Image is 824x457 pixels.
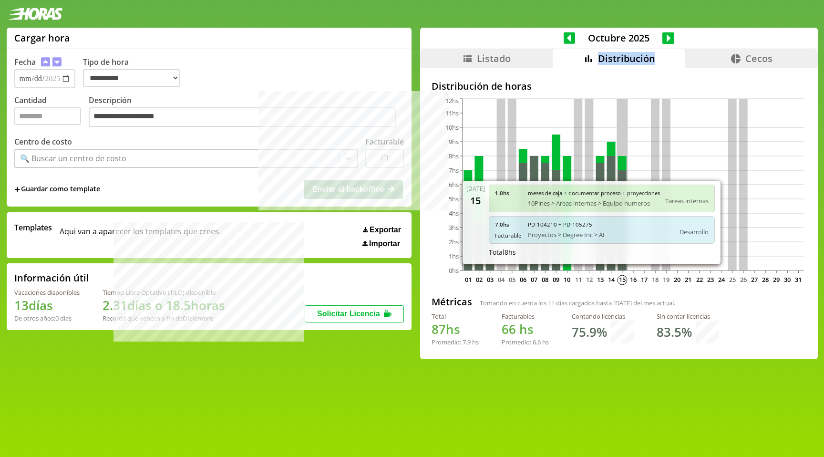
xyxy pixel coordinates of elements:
div: Total [432,312,479,321]
textarea: Descripción [89,107,396,127]
span: 11 [548,299,555,307]
h2: Distribución de horas [432,80,806,93]
text: 01 [464,275,471,284]
b: Diciembre [183,314,213,322]
text: 30 [784,275,791,284]
div: Promedio: hs [432,338,479,346]
text: 21 [685,275,691,284]
span: Aqui van a aparecer los templates que crees. [60,222,221,248]
text: 28 [762,275,769,284]
text: 20 [674,275,680,284]
tspan: 9hs [449,137,459,146]
label: Cantidad [14,95,89,130]
span: Octubre 2025 [575,31,662,44]
tspan: 1hs [449,252,459,260]
span: Exportar [370,226,401,234]
label: Tipo de hora [83,57,188,88]
div: De otros años: 0 días [14,314,80,322]
text: 26 [740,275,746,284]
text: 29 [773,275,780,284]
div: Sin contar licencias [657,312,719,321]
text: 04 [497,275,505,284]
h2: Métricas [432,295,472,308]
span: 7.9 [463,338,471,346]
text: 07 [531,275,537,284]
text: 31 [795,275,802,284]
label: Facturable [365,136,404,147]
text: 11 [575,275,581,284]
label: Centro de costo [14,136,72,147]
text: 16 [630,275,637,284]
div: Facturables [502,312,549,321]
div: Tiempo Libre Optativo (TiLO) disponible [103,288,225,297]
tspan: 5hs [449,195,459,203]
div: 🔍 Buscar un centro de costo [20,153,126,164]
text: 18 [652,275,659,284]
h1: hs [502,321,549,338]
text: 15 [618,275,625,284]
text: 09 [553,275,559,284]
h1: hs [432,321,479,338]
text: 25 [729,275,735,284]
text: 12 [586,275,592,284]
tspan: 0hs [449,266,459,275]
text: 19 [663,275,669,284]
h2: Información útil [14,271,89,284]
span: Listado [477,52,511,65]
h1: Cargar hora [14,31,70,44]
button: Exportar [360,225,404,235]
span: Cecos [745,52,772,65]
text: 22 [696,275,702,284]
text: 06 [520,275,526,284]
div: Recordá que vencen a fin de [103,314,225,322]
tspan: 6hs [449,180,459,189]
div: Contando licencias [572,312,634,321]
text: 10 [564,275,570,284]
span: 6.6 [533,338,541,346]
tspan: 8hs [449,152,459,160]
span: Tomando en cuenta los días cargados hasta [DATE] del mes actual. [480,299,675,307]
text: 08 [542,275,548,284]
label: Descripción [89,95,404,130]
h1: 75.9 % [572,323,607,341]
h1: 83.5 % [657,323,692,341]
tspan: 7hs [449,166,459,175]
tspan: 2hs [449,238,459,246]
span: Distribución [598,52,655,65]
h1: 13 días [14,297,80,314]
div: Vacaciones disponibles [14,288,80,297]
select: Tipo de hora [83,69,180,87]
tspan: 12hs [445,96,459,105]
text: 17 [641,275,648,284]
span: 66 [502,321,516,338]
tspan: 10hs [445,123,459,132]
span: Templates [14,222,52,233]
tspan: 3hs [449,223,459,232]
span: Solicitar Licencia [317,310,380,318]
h1: 2.31 días o 18.5 horas [103,297,225,314]
div: Promedio: hs [502,338,549,346]
label: Fecha [14,57,36,67]
span: + [14,184,20,195]
tspan: 4hs [449,209,459,218]
text: 13 [597,275,603,284]
span: Importar [369,239,400,248]
text: 14 [608,275,615,284]
span: 87 [432,321,446,338]
tspan: 11hs [445,109,459,117]
text: 02 [475,275,482,284]
button: Solicitar Licencia [305,305,404,322]
text: 23 [707,275,713,284]
span: +Guardar como template [14,184,100,195]
text: 03 [486,275,493,284]
text: 05 [508,275,515,284]
text: 27 [751,275,758,284]
text: 24 [718,275,725,284]
img: logotipo [8,8,63,20]
input: Cantidad [14,107,81,125]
